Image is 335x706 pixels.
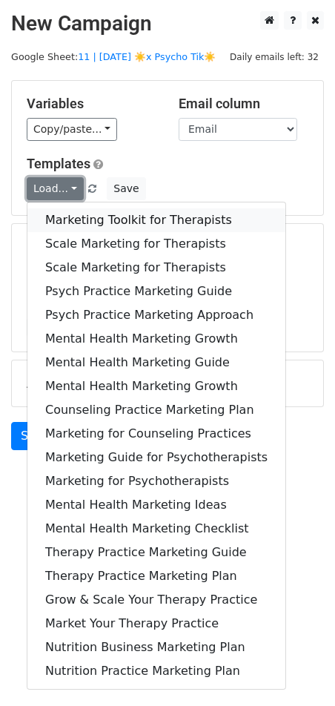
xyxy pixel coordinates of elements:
[27,659,285,683] a: Nutrition Practice Marketing Plan
[27,256,285,280] a: Scale Marketing for Therapists
[11,51,216,62] small: Google Sheet:
[27,96,156,112] h5: Variables
[27,398,285,422] a: Counseling Practice Marketing Plan
[78,51,216,62] a: 11 | [DATE] ☀️x Psycho Tik☀️
[27,422,285,446] a: Marketing for Counseling Practices
[11,11,324,36] h2: New Campaign
[27,208,285,232] a: Marketing Toolkit for Therapists
[27,303,285,327] a: Psych Practice Marketing Approach
[27,564,285,588] a: Therapy Practice Marketing Plan
[225,49,324,65] span: Daily emails left: 32
[27,156,90,171] a: Templates
[27,232,285,256] a: Scale Marketing for Therapists
[27,588,285,612] a: Grow & Scale Your Therapy Practice
[27,493,285,517] a: Mental Health Marketing Ideas
[261,635,335,706] iframe: Chat Widget
[27,517,285,541] a: Mental Health Marketing Checklist
[27,177,84,200] a: Load...
[11,422,60,450] a: Send
[27,636,285,659] a: Nutrition Business Marketing Plan
[27,612,285,636] a: Market Your Therapy Practice
[27,469,285,493] a: Marketing for Psychotherapists
[27,327,285,351] a: Mental Health Marketing Growth
[27,118,117,141] a: Copy/paste...
[27,446,285,469] a: Marketing Guide for Psychotherapists
[27,375,285,398] a: Mental Health Marketing Growth
[107,177,145,200] button: Save
[179,96,308,112] h5: Email column
[27,351,285,375] a: Mental Health Marketing Guide
[27,541,285,564] a: Therapy Practice Marketing Guide
[27,280,285,303] a: Psych Practice Marketing Guide
[225,51,324,62] a: Daily emails left: 32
